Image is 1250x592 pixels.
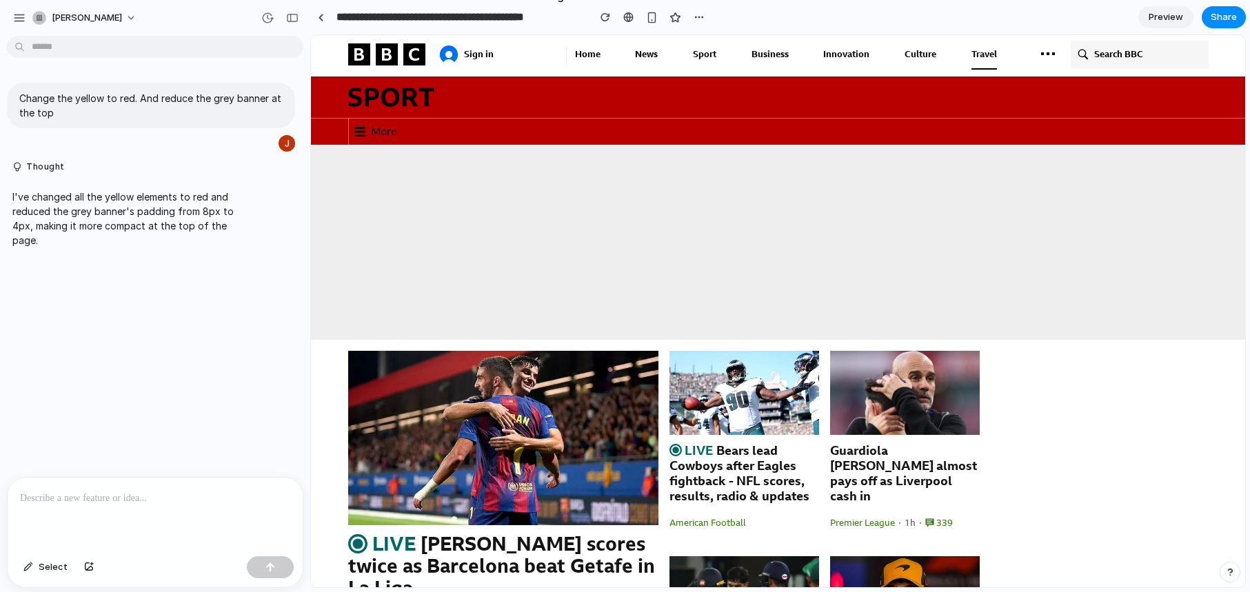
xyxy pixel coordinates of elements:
[19,91,283,120] p: Change the yellow to red. And reduce the grey banner at the top
[1149,10,1183,24] span: Preview
[614,480,642,496] span: 339
[17,556,74,578] button: Select
[153,14,183,24] span: Sign in
[39,560,68,574] span: Select
[1138,6,1193,28] a: Preview
[519,480,584,496] span: Premier League
[52,11,122,25] span: [PERSON_NAME]
[27,7,143,29] button: [PERSON_NAME]
[359,480,435,496] span: American Football
[38,83,92,110] a: More
[1211,10,1237,24] span: Share
[12,190,243,247] p: I've changed all the yellow elements to red and reduced the grey banner's padding from 8px to 4px...
[1202,6,1246,28] button: Share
